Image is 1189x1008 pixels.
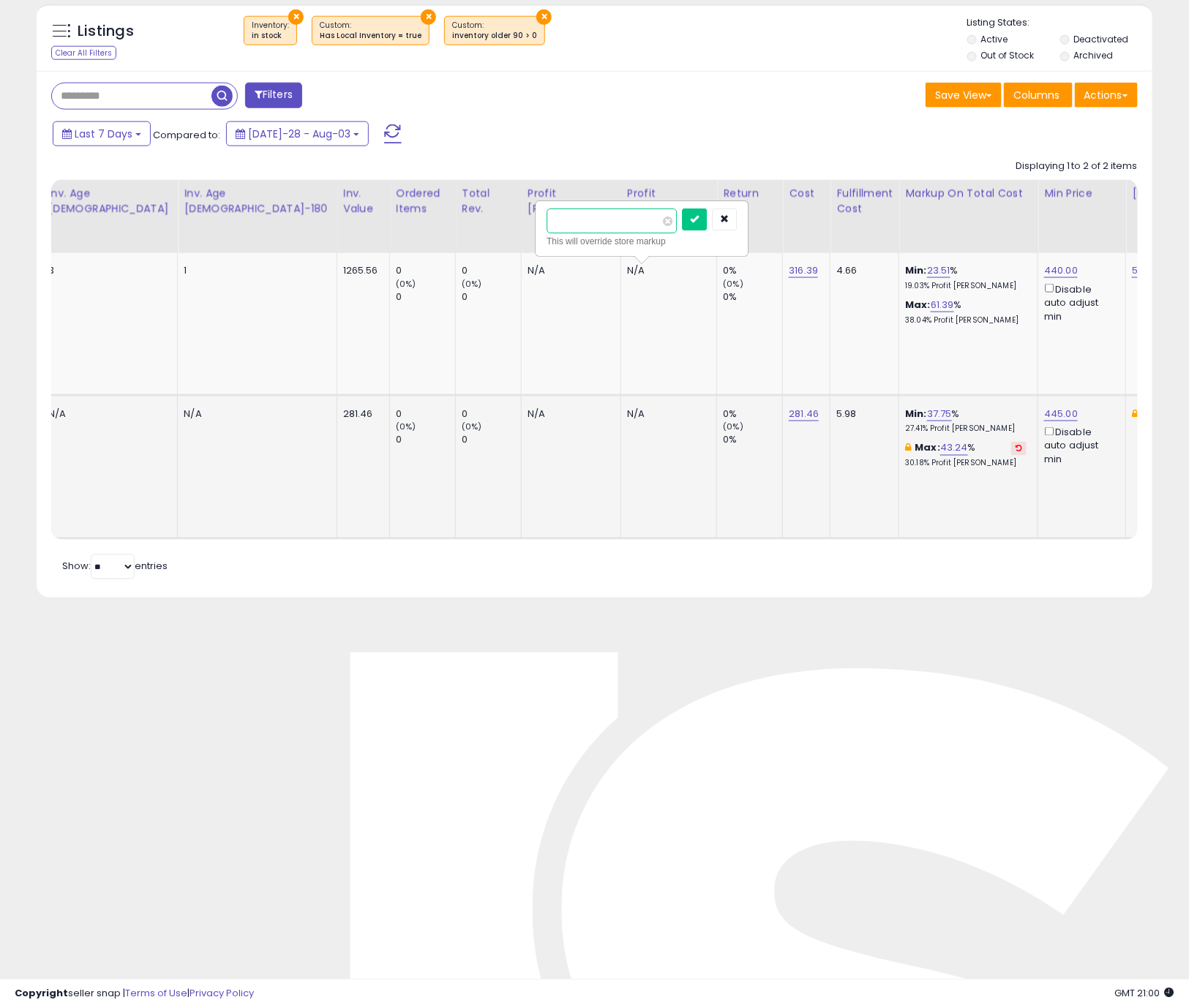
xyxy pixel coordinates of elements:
[1044,407,1078,421] a: 445.00
[723,290,782,304] div: 0%
[981,49,1035,61] label: Out of Stock
[927,407,952,421] a: 37.75
[48,407,167,421] div: N/A
[627,264,706,277] div: N/A
[48,186,172,217] div: Inv. Age [DEMOGRAPHIC_DATA]
[320,31,421,41] div: Has Local Inventory = true
[547,234,737,249] div: This will override store markup
[245,83,302,108] button: Filters
[905,407,1027,435] div: %
[226,121,369,146] button: [DATE]-28 - Aug-03
[396,264,455,277] div: 0
[905,407,927,421] b: Min:
[452,20,537,42] span: Custom:
[905,443,911,453] i: This overrides the store level max markup for this listing
[905,263,927,277] b: Min:
[627,407,706,421] div: N/A
[462,278,482,290] small: (0%)
[1016,159,1138,173] div: Displaying 1 to 2 of 2 items
[75,127,132,141] span: Last 7 Days
[1016,445,1022,452] i: Revert to store-level Max Markup
[396,186,449,217] div: Ordered Items
[184,186,330,217] div: Inv. Age [DEMOGRAPHIC_DATA]-180
[396,434,455,447] div: 0
[462,434,521,447] div: 0
[396,407,455,421] div: 0
[723,407,782,421] div: 0%
[926,83,1002,108] button: Save View
[1044,281,1114,323] div: Disable auto adjust min
[931,298,954,312] a: 61.39
[927,263,950,278] a: 23.51
[789,186,824,201] div: Cost
[396,290,455,304] div: 0
[723,421,743,433] small: (0%)
[836,186,893,217] div: Fulfillment Cost
[528,186,615,217] div: Profit [PERSON_NAME]
[343,407,378,421] div: 281.46
[905,459,1027,469] p: 30.18% Profit [PERSON_NAME]
[940,441,968,456] a: 43.24
[723,434,782,447] div: 0%
[967,16,1152,30] p: Listing States:
[248,127,350,141] span: [DATE]-28 - Aug-03
[51,46,116,60] div: Clear All Filters
[1075,83,1138,108] button: Actions
[905,264,1027,291] div: %
[836,407,888,421] div: 5.98
[723,186,776,217] div: Return Rate
[536,10,552,25] button: ×
[62,560,168,573] span: Show: entries
[343,186,383,217] div: Inv. value
[78,21,134,42] h5: Listings
[905,281,1027,291] p: 19.03% Profit [PERSON_NAME]
[905,315,1027,326] p: 38.04% Profit [PERSON_NAME]
[836,264,888,277] div: 4.66
[153,128,220,142] span: Compared to:
[789,263,818,278] a: 316.39
[462,290,521,304] div: 0
[320,20,421,42] span: Custom:
[184,264,325,277] div: 1
[627,186,711,232] div: Profit [PERSON_NAME] After Ad Spend
[288,10,304,25] button: ×
[421,10,436,25] button: ×
[981,33,1008,45] label: Active
[462,264,521,277] div: 0
[462,407,521,421] div: 0
[1132,409,1138,418] i: This overrides the store level Dynamic Max Price for this listing
[1074,33,1129,45] label: Deactivated
[184,407,325,421] div: N/A
[1004,83,1073,108] button: Columns
[723,264,782,277] div: 0%
[915,441,941,455] b: Max:
[396,278,416,290] small: (0%)
[462,421,482,433] small: (0%)
[462,186,515,217] div: Total Rev.
[1044,263,1078,278] a: 440.00
[528,264,609,277] div: N/A
[528,407,609,421] div: N/A
[899,180,1038,253] th: The percentage added to the cost of goods (COGS) that forms the calculator for Min & Max prices.
[252,20,289,42] span: Inventory :
[789,407,819,421] a: 281.46
[905,442,1027,469] div: %
[1074,49,1114,61] label: Archived
[343,264,378,277] div: 1265.56
[1132,263,1164,278] a: 594.97
[1044,424,1114,467] div: Disable auto adjust min
[53,121,151,146] button: Last 7 Days
[905,424,1027,435] p: 27.41% Profit [PERSON_NAME]
[1013,88,1059,102] span: Columns
[723,278,743,290] small: (0%)
[452,31,537,41] div: inventory older 90 > 0
[48,264,167,277] div: 3
[905,298,1027,326] div: %
[905,298,931,312] b: Max:
[1044,186,1119,201] div: Min Price
[905,186,1032,201] div: Markup on Total Cost
[252,31,289,41] div: in stock
[396,421,416,433] small: (0%)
